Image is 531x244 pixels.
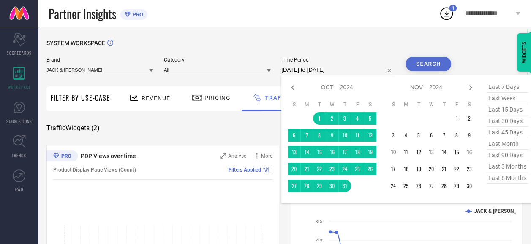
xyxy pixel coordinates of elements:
[450,163,463,175] td: Fri Nov 22 2024
[486,127,528,138] span: last 45 days
[313,163,326,175] td: Tue Oct 22 2024
[326,101,338,108] th: Wednesday
[486,161,528,172] span: last 3 months
[300,101,313,108] th: Monday
[300,180,313,192] td: Mon Oct 28 2024
[326,180,338,192] td: Wed Oct 30 2024
[486,150,528,161] span: last 90 days
[338,180,351,192] td: Thu Oct 31 2024
[486,172,528,184] span: last 6 months
[46,150,78,163] div: Premium
[387,180,400,192] td: Sun Nov 24 2024
[46,57,153,63] span: Brand
[364,146,376,158] td: Sat Oct 19 2024
[131,11,143,18] span: PRO
[326,146,338,158] td: Wed Oct 16 2024
[220,153,226,159] svg: Zoom
[400,180,412,192] td: Mon Nov 25 2024
[8,84,31,90] span: WORKSPACE
[288,129,300,142] td: Sun Oct 06 2024
[338,112,351,125] td: Thu Oct 03 2024
[228,153,246,159] span: Analyse
[450,180,463,192] td: Fri Nov 29 2024
[204,94,231,101] span: Pricing
[338,163,351,175] td: Thu Oct 24 2024
[338,146,351,158] td: Thu Oct 17 2024
[400,146,412,158] td: Mon Nov 11 2024
[316,238,323,242] text: 2Cr
[438,146,450,158] td: Thu Nov 14 2024
[412,163,425,175] td: Tue Nov 19 2024
[46,124,100,132] span: Traffic Widgets ( 2 )
[425,180,438,192] td: Wed Nov 27 2024
[438,129,450,142] td: Thu Nov 07 2024
[364,112,376,125] td: Sat Oct 05 2024
[300,129,313,142] td: Mon Oct 07 2024
[49,5,116,22] span: Partner Insights
[406,57,451,71] button: Search
[300,146,313,158] td: Mon Oct 14 2024
[326,112,338,125] td: Wed Oct 02 2024
[425,129,438,142] td: Wed Nov 06 2024
[400,163,412,175] td: Mon Nov 18 2024
[313,112,326,125] td: Tue Oct 01 2024
[53,167,136,173] span: Product Display Page Views (Count)
[412,101,425,108] th: Tuesday
[463,146,476,158] td: Sat Nov 16 2024
[412,146,425,158] td: Tue Nov 12 2024
[364,101,376,108] th: Saturday
[450,101,463,108] th: Friday
[338,129,351,142] td: Thu Oct 10 2024
[316,219,323,224] text: 3Cr
[463,163,476,175] td: Sat Nov 23 2024
[7,50,32,56] span: SCORECARDS
[288,83,298,93] div: Previous month
[313,101,326,108] th: Tuesday
[387,101,400,108] th: Sunday
[466,83,476,93] div: Next month
[486,93,528,104] span: last week
[412,180,425,192] td: Tue Nov 26 2024
[439,6,454,21] div: Open download list
[81,153,136,159] span: PDP Views over time
[164,57,271,63] span: Category
[452,5,454,11] span: 1
[288,101,300,108] th: Sunday
[51,93,110,103] span: Filter By Use-Case
[463,180,476,192] td: Sat Nov 30 2024
[288,146,300,158] td: Sun Oct 13 2024
[265,94,291,101] span: Traffic
[313,146,326,158] td: Tue Oct 15 2024
[313,180,326,192] td: Tue Oct 29 2024
[450,146,463,158] td: Fri Nov 15 2024
[438,180,450,192] td: Thu Nov 28 2024
[229,167,261,173] span: Filters Applied
[281,65,395,75] input: Select time period
[387,163,400,175] td: Sun Nov 17 2024
[450,112,463,125] td: Fri Nov 01 2024
[438,101,450,108] th: Thursday
[450,129,463,142] td: Fri Nov 08 2024
[486,138,528,150] span: last month
[326,163,338,175] td: Wed Oct 23 2024
[412,129,425,142] td: Tue Nov 05 2024
[271,167,272,173] span: |
[313,129,326,142] td: Tue Oct 08 2024
[288,180,300,192] td: Sun Oct 27 2024
[486,104,528,115] span: last 15 days
[142,95,170,102] span: Revenue
[261,153,272,159] span: More
[364,163,376,175] td: Sat Oct 26 2024
[338,101,351,108] th: Thursday
[438,163,450,175] td: Thu Nov 21 2024
[425,146,438,158] td: Wed Nov 13 2024
[6,118,32,124] span: SUGGESTIONS
[15,186,23,193] span: FWD
[351,112,364,125] td: Fri Oct 04 2024
[387,146,400,158] td: Sun Nov 10 2024
[387,129,400,142] td: Sun Nov 03 2024
[486,81,528,93] span: last 7 days
[12,152,26,158] span: TRENDS
[364,129,376,142] td: Sat Oct 12 2024
[351,163,364,175] td: Fri Oct 25 2024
